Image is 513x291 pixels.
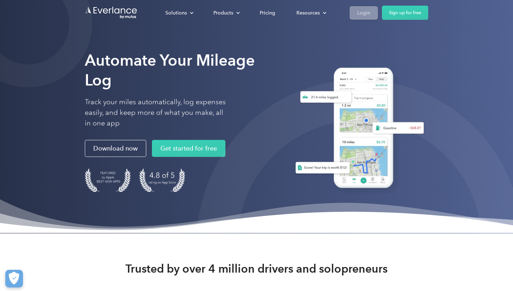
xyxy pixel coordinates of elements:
[382,6,428,20] a: Sign up for free
[5,270,23,287] button: Cookies Settings
[357,8,370,17] div: Login
[85,51,255,89] strong: Automate Your Mileage Log
[296,8,320,17] div: Resources
[289,7,332,19] div: Resources
[206,7,246,19] div: Products
[253,7,282,19] a: Pricing
[152,140,225,157] a: Get started for free
[260,8,275,17] div: Pricing
[85,6,138,19] a: Go to homepage
[350,6,378,19] a: Login
[125,262,388,276] strong: Trusted by over 4 million drivers and solopreneurs
[85,140,146,157] a: Download now
[139,168,185,192] img: 4.9 out of 5 stars on the app store
[165,8,187,17] div: Solutions
[85,168,131,192] img: Badge for Featured by Apple Best New Apps
[213,8,233,17] div: Products
[287,62,428,196] img: Everlance, mileage tracker app, expense tracking app
[158,7,199,19] div: Solutions
[85,97,226,129] p: Track your miles automatically, log expenses easily, and keep more of what you make, all in one app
